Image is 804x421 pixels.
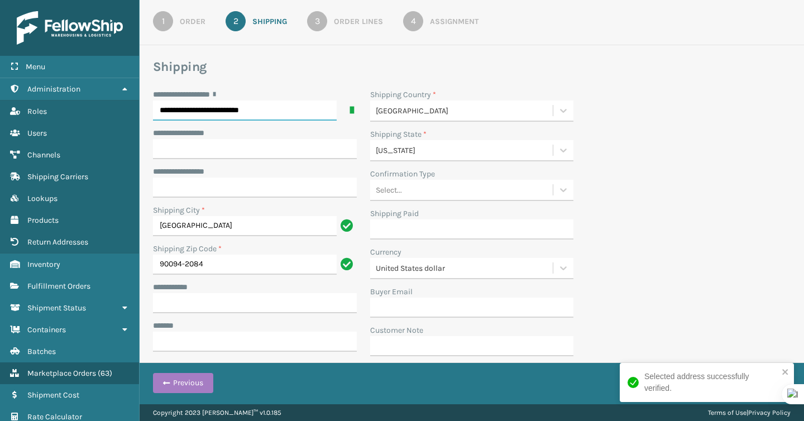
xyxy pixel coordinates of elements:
div: [US_STATE] [376,145,554,156]
span: ( 63 ) [98,369,112,378]
div: Order Lines [334,16,383,27]
label: Shipping State [370,128,427,140]
span: Fulfillment Orders [27,281,90,291]
span: Return Addresses [27,237,88,247]
span: Lookups [27,194,58,203]
label: Buyer Email [370,286,413,298]
h3: Shipping [153,59,791,75]
label: Currency [370,246,401,258]
span: Shipping Carriers [27,172,88,181]
div: 3 [307,11,327,31]
span: Batches [27,347,56,356]
span: Inventory [27,260,60,269]
img: logo [17,11,123,45]
div: 1 [153,11,173,31]
button: close [782,367,789,378]
div: [GEOGRAPHIC_DATA] [376,105,554,117]
label: Shipping Country [370,89,436,101]
span: Shipment Status [27,303,86,313]
button: Previous [153,373,213,393]
span: Shipment Cost [27,390,79,400]
div: 4 [403,11,423,31]
label: Shipping Paid [370,208,419,219]
label: Shipping City [153,204,205,216]
p: Copyright 2023 [PERSON_NAME]™ v 1.0.185 [153,404,281,421]
div: Shipping [252,16,287,27]
div: 2 [226,11,246,31]
span: Users [27,128,47,138]
div: Select... [376,184,402,196]
span: Channels [27,150,60,160]
label: Customer Note [370,324,423,336]
span: Menu [26,62,45,71]
span: Roles [27,107,47,116]
label: Shipping Zip Code [153,243,222,255]
div: United States dollar [376,262,554,274]
label: Confirmation Type [370,168,435,180]
div: Assignment [430,16,478,27]
span: Products [27,216,59,225]
div: Order [180,16,205,27]
span: Marketplace Orders [27,369,96,378]
span: Containers [27,325,66,334]
div: Selected address successfully verified. [644,371,778,394]
span: Administration [27,84,80,94]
